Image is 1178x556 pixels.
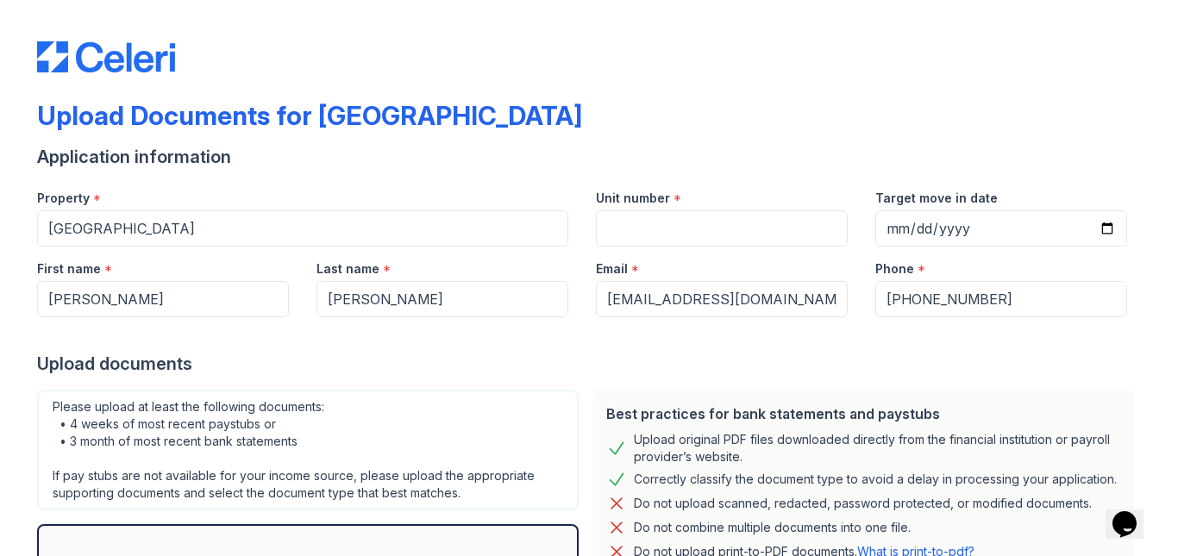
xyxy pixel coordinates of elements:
[37,390,579,510] div: Please upload at least the following documents: • 4 weeks of most recent paystubs or • 3 month of...
[634,469,1117,490] div: Correctly classify the document type to avoid a delay in processing your application.
[1106,487,1161,539] iframe: chat widget
[634,493,1092,514] div: Do not upload scanned, redacted, password protected, or modified documents.
[37,41,175,72] img: CE_Logo_Blue-a8612792a0a2168367f1c8372b55b34899dd931a85d93a1a3d3e32e68fde9ad4.png
[37,190,90,207] label: Property
[596,190,670,207] label: Unit number
[37,100,582,131] div: Upload Documents for [GEOGRAPHIC_DATA]
[634,431,1120,465] div: Upload original PDF files downloaded directly from the financial institution or payroll provider’...
[634,517,911,538] div: Do not combine multiple documents into one file.
[37,260,101,278] label: First name
[316,260,379,278] label: Last name
[596,260,628,278] label: Email
[606,403,1120,424] div: Best practices for bank statements and paystubs
[875,190,998,207] label: Target move in date
[37,352,1141,376] div: Upload documents
[875,260,914,278] label: Phone
[37,145,1141,169] div: Application information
